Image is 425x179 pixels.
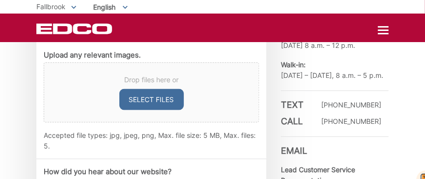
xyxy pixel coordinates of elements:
[321,100,381,110] p: [PHONE_NUMBER]
[36,2,65,11] span: Fallbrook
[44,51,141,60] label: Upload any relevant images.
[119,89,184,110] button: select files, upload any relevant images.
[281,60,306,69] b: Walk-in:
[44,167,172,176] label: How did you hear about our website?
[281,116,310,127] h3: Call
[281,100,310,110] h3: Text
[44,131,256,150] span: Accepted file types: jpg, jpeg, png, Max. file size: 5 MB, Max. files: 5.
[56,75,247,85] span: Drop files here or
[281,60,389,81] p: [DATE] – [DATE], 8 a.m. – 5 p.m.
[36,23,114,34] a: EDCD logo. Return to the homepage.
[281,136,389,156] h3: Email
[321,116,381,127] p: [PHONE_NUMBER]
